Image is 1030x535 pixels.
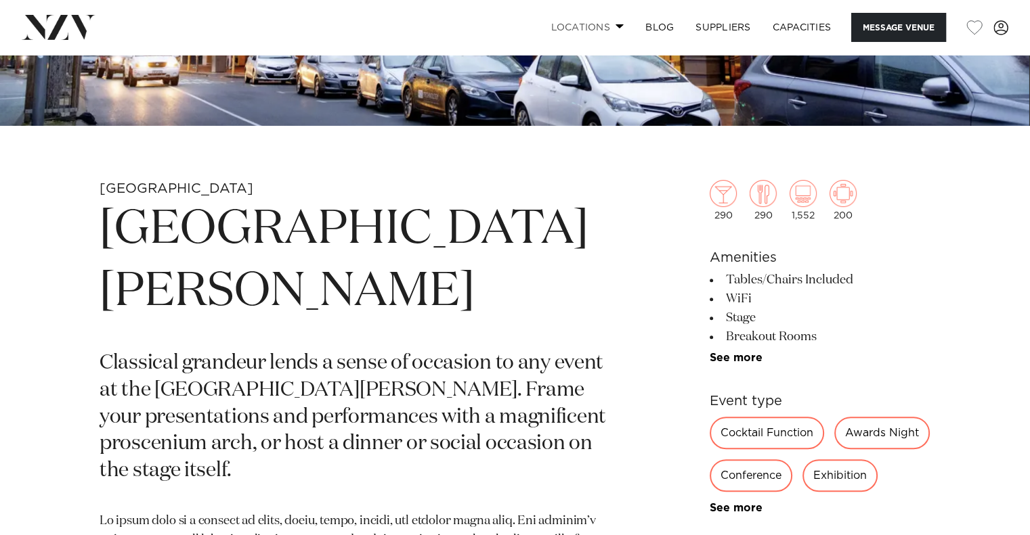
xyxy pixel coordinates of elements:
[790,180,817,220] div: 1,552
[830,180,857,207] img: meeting.png
[685,13,761,42] a: SUPPLIERS
[710,459,792,492] div: Conference
[750,180,777,220] div: 290
[635,13,685,42] a: BLOG
[834,417,930,449] div: Awards Night
[851,13,946,42] button: Message Venue
[710,289,930,308] li: WiFi
[710,248,930,268] h6: Amenities
[710,417,824,449] div: Cocktail Function
[762,13,842,42] a: Capacities
[802,459,878,492] div: Exhibition
[710,271,930,289] li: Tables/Chairs Included
[710,180,737,207] img: cocktail.png
[830,180,857,220] div: 200
[22,15,95,39] img: nzv-logo.png
[100,182,253,195] small: [GEOGRAPHIC_DATA]
[710,308,930,327] li: Stage
[540,13,635,42] a: Locations
[710,391,930,411] h6: Event type
[100,199,614,323] h1: [GEOGRAPHIC_DATA][PERSON_NAME]
[100,350,614,485] p: Classical grandeur lends a sense of occasion to any event at the [GEOGRAPHIC_DATA][PERSON_NAME]. ...
[790,180,817,207] img: theatre.png
[710,180,737,220] div: 290
[750,180,777,207] img: dining.png
[710,327,930,346] li: Breakout Rooms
